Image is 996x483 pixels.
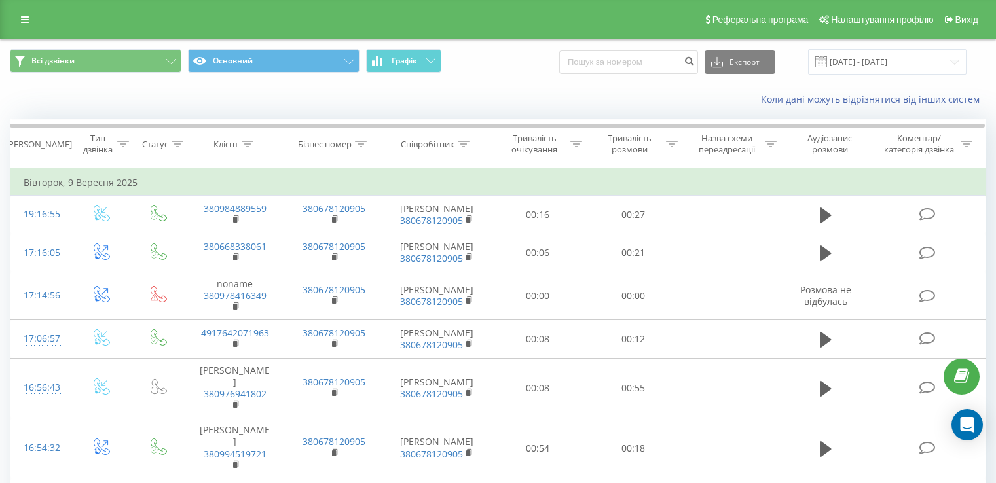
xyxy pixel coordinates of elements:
[303,240,365,253] a: 380678120905
[585,234,680,272] td: 00:21
[188,49,360,73] button: Основний
[490,320,585,358] td: 00:08
[142,139,168,150] div: Статус
[490,272,585,320] td: 00:00
[761,93,986,105] a: Коли дані можуть відрізнятися вiд інших систем
[585,418,680,478] td: 00:18
[400,214,463,226] a: 380678120905
[400,338,463,351] a: 380678120905
[384,418,490,478] td: [PERSON_NAME]
[955,14,978,25] span: Вихід
[712,14,809,25] span: Реферальна програма
[303,435,365,448] a: 380678120905
[24,435,58,461] div: 16:54:32
[585,272,680,320] td: 00:00
[24,283,58,308] div: 17:14:56
[303,376,365,388] a: 380678120905
[490,234,585,272] td: 00:06
[204,240,267,253] a: 380668338061
[490,358,585,418] td: 00:08
[303,327,365,339] a: 380678120905
[400,252,463,264] a: 380678120905
[400,387,463,400] a: 380678120905
[490,196,585,234] td: 00:16
[204,387,267,400] a: 380976941802
[24,240,58,266] div: 17:16:05
[31,56,75,66] span: Всі дзвінки
[693,133,762,155] div: Назва схеми переадресації
[24,202,58,227] div: 19:16:55
[10,170,986,196] td: Вівторок, 9 Вересня 2025
[366,49,441,73] button: Графік
[384,234,490,272] td: [PERSON_NAME]
[83,133,113,155] div: Тип дзвінка
[951,409,983,440] div: Open Intercom Messenger
[585,320,680,358] td: 00:12
[24,326,58,351] div: 17:06:57
[401,139,454,150] div: Співробітник
[303,283,365,296] a: 380678120905
[502,133,568,155] div: Тривалість очікування
[204,289,267,302] a: 380978416349
[400,448,463,460] a: 380678120905
[585,358,680,418] td: 00:55
[204,448,267,460] a: 380994519721
[204,202,267,215] a: 380984889559
[185,358,284,418] td: [PERSON_NAME]
[384,358,490,418] td: [PERSON_NAME]
[705,50,775,74] button: Експорт
[298,139,352,150] div: Бізнес номер
[6,139,72,150] div: [PERSON_NAME]
[792,133,868,155] div: Аудіозапис розмови
[24,375,58,401] div: 16:56:43
[185,418,284,478] td: [PERSON_NAME]
[384,196,490,234] td: [PERSON_NAME]
[392,56,417,65] span: Графік
[597,133,663,155] div: Тривалість розмови
[800,283,851,308] span: Розмова не відбулась
[201,327,269,339] a: 4917642071963
[303,202,365,215] a: 380678120905
[213,139,238,150] div: Клієнт
[490,418,585,478] td: 00:54
[831,14,933,25] span: Налаштування профілю
[881,133,957,155] div: Коментар/категорія дзвінка
[400,295,463,308] a: 380678120905
[384,320,490,358] td: [PERSON_NAME]
[384,272,490,320] td: [PERSON_NAME]
[10,49,181,73] button: Всі дзвінки
[185,272,284,320] td: noname
[559,50,698,74] input: Пошук за номером
[585,196,680,234] td: 00:27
